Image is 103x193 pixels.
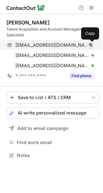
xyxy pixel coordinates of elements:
span: Notes [17,152,97,158]
div: Save to List / ATS / CRM [18,95,88,100]
button: Reveal Button [69,73,94,79]
button: save-profile-one-click [6,92,99,103]
div: Talent Acquisition and Account Management Specialist [6,26,99,38]
button: Add to email campaign [6,123,99,134]
span: [EMAIL_ADDRESS][DOMAIN_NAME] [15,63,89,69]
img: ContactOut v5.3.10 [6,4,45,12]
span: Find work email [17,140,97,145]
button: Find work email [6,138,99,147]
button: Notes [6,151,99,160]
span: AI write personalized message [18,110,86,115]
span: [EMAIL_ADDRESS][DOMAIN_NAME] [15,42,89,48]
span: [EMAIL_ADDRESS][DOMAIN_NAME] [15,52,89,58]
button: AI write personalized message [6,107,99,119]
span: Add to email campaign [17,126,69,131]
div: [PERSON_NAME] [6,19,50,26]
